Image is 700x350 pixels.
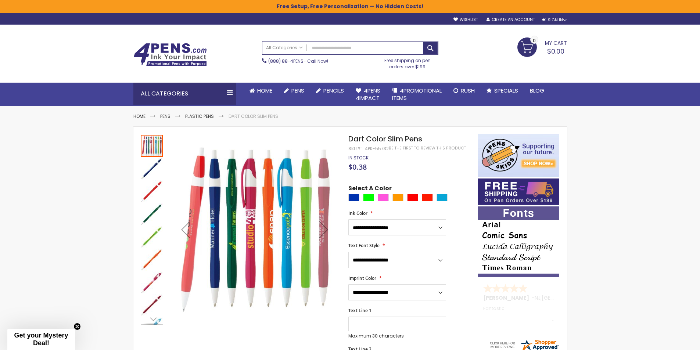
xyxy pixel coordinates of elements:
[348,333,446,339] p: Maximum 30 characters
[478,134,559,177] img: 4pens 4 kids
[348,145,362,152] strong: SKU
[487,17,535,22] a: Create an Account
[348,134,422,144] span: Dart Color Slim Pens
[141,314,163,325] div: Next
[483,306,554,322] div: Fantastic
[483,294,532,302] span: [PERSON_NAME]
[356,87,380,102] span: 4Pens 4impact
[348,242,380,249] span: Text Font Style
[133,43,207,66] img: 4Pens Custom Pens and Promotional Products
[422,194,433,201] div: Bright Red
[171,134,200,325] div: Previous
[524,83,550,99] a: Blog
[160,113,170,119] a: Pens
[494,87,518,94] span: Specials
[141,225,164,248] div: Dart Color Slim Pens
[141,202,164,225] div: Dart Color Slim Pens
[141,294,163,316] img: Dart Color Slim Pens
[448,83,481,99] a: Rush
[348,194,359,201] div: Blue
[171,145,339,313] img: Dart Color Slim Pens
[73,323,81,330] button: Close teaser
[535,294,541,302] span: NJ
[348,155,369,161] span: In stock
[348,275,376,281] span: Imprint Color
[7,329,75,350] div: Get your Mystery Deal!Close teaser
[310,83,350,99] a: Pencils
[141,249,163,271] img: Dart Color Slim Pens
[266,45,303,51] span: All Categories
[348,162,367,172] span: $0.38
[478,206,559,277] img: font-personalization-examples
[141,203,163,225] img: Dart Color Slim Pens
[268,58,328,64] span: - Call Now!
[278,83,310,99] a: Pens
[407,194,418,201] div: Red
[185,113,214,119] a: Plastic Pens
[141,134,164,157] div: Dart Color Slim Pens
[141,248,164,271] div: Dart Color Slim Pens
[461,87,475,94] span: Rush
[532,294,596,302] span: - ,
[141,226,163,248] img: Dart Color Slim Pens
[389,145,466,151] a: Be the first to review this product
[348,184,392,194] span: Select A Color
[229,113,278,119] li: Dart Color Slim Pens
[141,271,163,293] img: Dart Color Slim Pens
[133,83,236,105] div: All Categories
[348,307,371,314] span: Text Line 1
[363,194,374,201] div: Lime Green
[533,37,536,44] span: 0
[392,87,442,102] span: 4PROMOTIONAL ITEMS
[386,83,448,107] a: 4PROMOTIONALITEMS
[141,157,164,180] div: Dart Color Slim Pens
[133,113,146,119] a: Home
[542,294,596,302] span: [GEOGRAPHIC_DATA]
[453,17,478,22] a: Wishlist
[257,87,272,94] span: Home
[378,194,389,201] div: Pink
[14,332,68,347] span: Get your Mystery Deal!
[542,17,567,23] div: Sign In
[291,87,304,94] span: Pens
[348,155,369,161] div: Availability
[244,83,278,99] a: Home
[517,37,567,56] a: $0.00 0
[350,83,386,107] a: 4Pens4impact
[530,87,544,94] span: Blog
[478,178,559,205] img: Free shipping on orders over $199
[547,47,564,56] span: $0.00
[377,55,438,69] div: Free shipping on pen orders over $199
[323,87,344,94] span: Pencils
[141,158,163,180] img: Dart Color Slim Pens
[309,134,338,325] div: Next
[639,330,700,350] iframe: Google Customer Reviews
[437,194,448,201] div: Turquoise
[392,194,403,201] div: Orange
[481,83,524,99] a: Specials
[268,58,304,64] a: (888) 88-4PENS
[262,42,306,54] a: All Categories
[141,180,163,202] img: Dart Color Slim Pens
[348,210,367,216] span: Ink Color
[365,146,389,152] div: 4pk-55732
